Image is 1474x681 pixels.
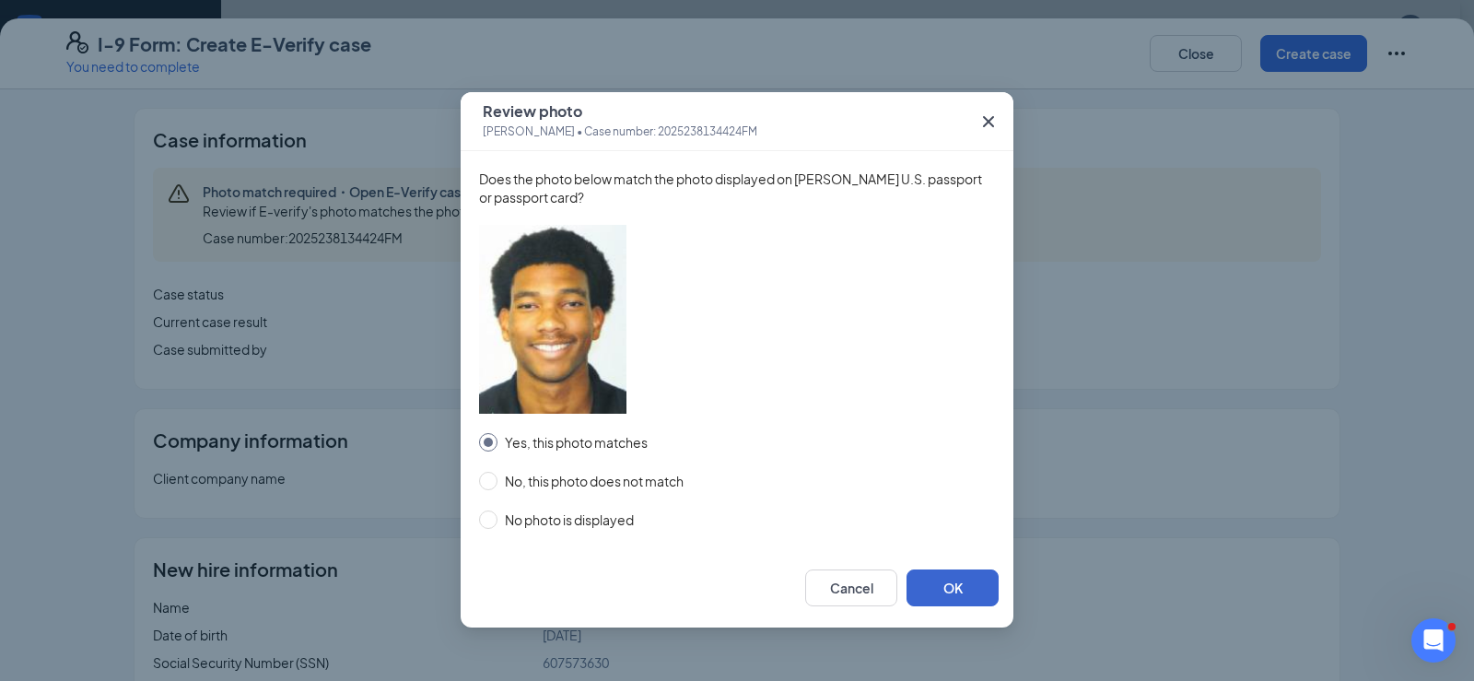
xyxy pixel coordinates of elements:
[497,510,641,530] span: No photo is displayed
[497,471,691,491] span: No, this photo does not match
[964,92,1013,151] button: Close
[479,170,995,206] span: Does the photo below match the photo displayed on [PERSON_NAME] U.S. passport or passport card?
[1411,618,1456,663] iframe: Intercom live chat
[977,111,1000,133] svg: Cross
[483,102,757,121] span: Review photo
[483,123,757,141] span: [PERSON_NAME] • Case number: 2025238134424FM
[805,569,897,606] button: Cancel
[907,569,999,606] button: OK
[479,225,626,414] img: employee
[497,432,655,452] span: Yes, this photo matches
